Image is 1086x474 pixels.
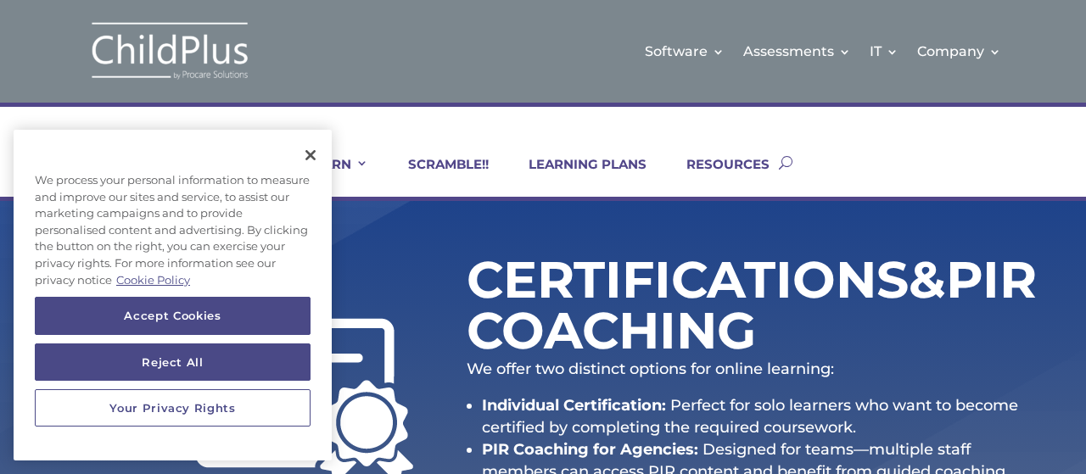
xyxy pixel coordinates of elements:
[292,137,329,174] button: Close
[482,394,1032,438] li: Perfect for solo learners who want to become certified by completing the required coursework.
[35,343,311,381] button: Reject All
[467,254,916,365] h1: Certifications PIR Coaching
[917,17,1001,86] a: Company
[387,156,489,197] a: SCRAMBLE!!
[645,17,725,86] a: Software
[14,130,332,460] div: Privacy
[14,130,332,460] div: Cookie banner
[507,156,647,197] a: LEARNING PLANS
[482,440,698,459] strong: PIR Coaching for Agencies:
[35,389,311,427] button: Your Privacy Rights
[665,156,770,197] a: RESOURCES
[482,396,666,415] strong: Individual Certification:
[14,164,332,298] div: We process your personal information to measure and improve our sites and service, to assist our ...
[909,248,946,310] span: &
[870,17,898,86] a: IT
[467,360,834,378] span: We offer two distinct options for online learning:
[743,17,851,86] a: Assessments
[116,273,190,287] a: More information about your privacy, opens in a new tab
[35,298,311,335] button: Accept Cookies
